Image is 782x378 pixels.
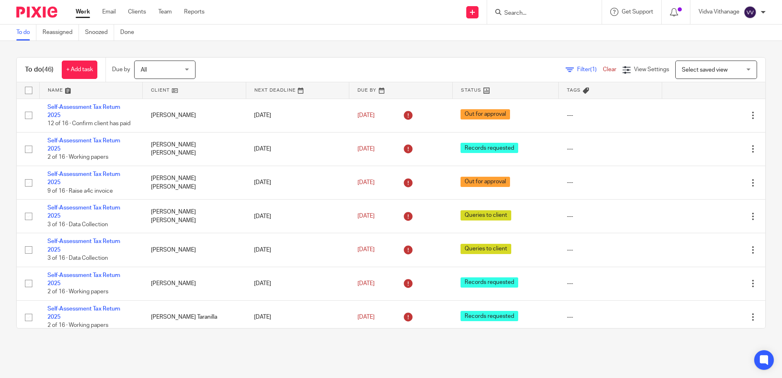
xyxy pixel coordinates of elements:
[246,267,349,300] td: [DATE]
[47,306,120,320] a: Self-Assessment Tax Return 2025
[128,8,146,16] a: Clients
[47,138,120,152] a: Self-Assessment Tax Return 2025
[16,7,57,18] img: Pixie
[461,109,510,119] span: Out for approval
[744,6,757,19] img: svg%3E
[357,281,375,286] span: [DATE]
[143,233,246,267] td: [PERSON_NAME]
[246,132,349,166] td: [DATE]
[47,104,120,118] a: Self-Assessment Tax Return 2025
[567,246,654,254] div: ---
[622,9,653,15] span: Get Support
[699,8,739,16] p: Vidva Vithanage
[47,255,108,261] span: 3 of 16 · Data Collection
[461,311,518,321] span: Records requested
[567,111,654,119] div: ---
[62,61,97,79] a: + Add task
[357,247,375,253] span: [DATE]
[16,25,36,40] a: To do
[25,65,54,74] h1: To do
[503,10,577,17] input: Search
[246,99,349,132] td: [DATE]
[158,8,172,16] a: Team
[461,143,518,153] span: Records requested
[47,188,113,194] span: 9 of 16 · Raise a4c invoice
[461,277,518,288] span: Records requested
[120,25,140,40] a: Done
[246,200,349,233] td: [DATE]
[567,279,654,288] div: ---
[567,313,654,321] div: ---
[246,233,349,267] td: [DATE]
[461,177,510,187] span: Out for approval
[357,146,375,152] span: [DATE]
[47,239,120,252] a: Self-Assessment Tax Return 2025
[47,289,108,295] span: 2 of 16 · Working papers
[246,300,349,334] td: [DATE]
[682,67,728,73] span: Select saved view
[143,99,246,132] td: [PERSON_NAME]
[143,300,246,334] td: [PERSON_NAME] Taranilla
[85,25,114,40] a: Snoozed
[184,8,204,16] a: Reports
[567,145,654,153] div: ---
[461,244,511,254] span: Queries to client
[590,67,597,72] span: (1)
[603,67,616,72] a: Clear
[141,67,147,73] span: All
[47,323,108,328] span: 2 of 16 · Working papers
[112,65,130,74] p: Due by
[567,212,654,220] div: ---
[102,8,116,16] a: Email
[567,178,654,187] div: ---
[143,200,246,233] td: [PERSON_NAME] [PERSON_NAME]
[47,155,108,160] span: 2 of 16 · Working papers
[143,166,246,199] td: [PERSON_NAME] [PERSON_NAME]
[461,210,511,220] span: Queries to client
[47,171,120,185] a: Self-Assessment Tax Return 2025
[246,166,349,199] td: [DATE]
[357,214,375,219] span: [DATE]
[567,88,581,92] span: Tags
[143,267,246,300] td: [PERSON_NAME]
[634,67,669,72] span: View Settings
[357,112,375,118] span: [DATE]
[143,132,246,166] td: [PERSON_NAME] [PERSON_NAME]
[47,205,120,219] a: Self-Assessment Tax Return 2025
[47,272,120,286] a: Self-Assessment Tax Return 2025
[577,67,603,72] span: Filter
[47,121,130,126] span: 12 of 16 · Confirm client has paid
[43,25,79,40] a: Reassigned
[357,314,375,320] span: [DATE]
[42,66,54,73] span: (46)
[47,222,108,227] span: 3 of 16 · Data Collection
[357,180,375,185] span: [DATE]
[76,8,90,16] a: Work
